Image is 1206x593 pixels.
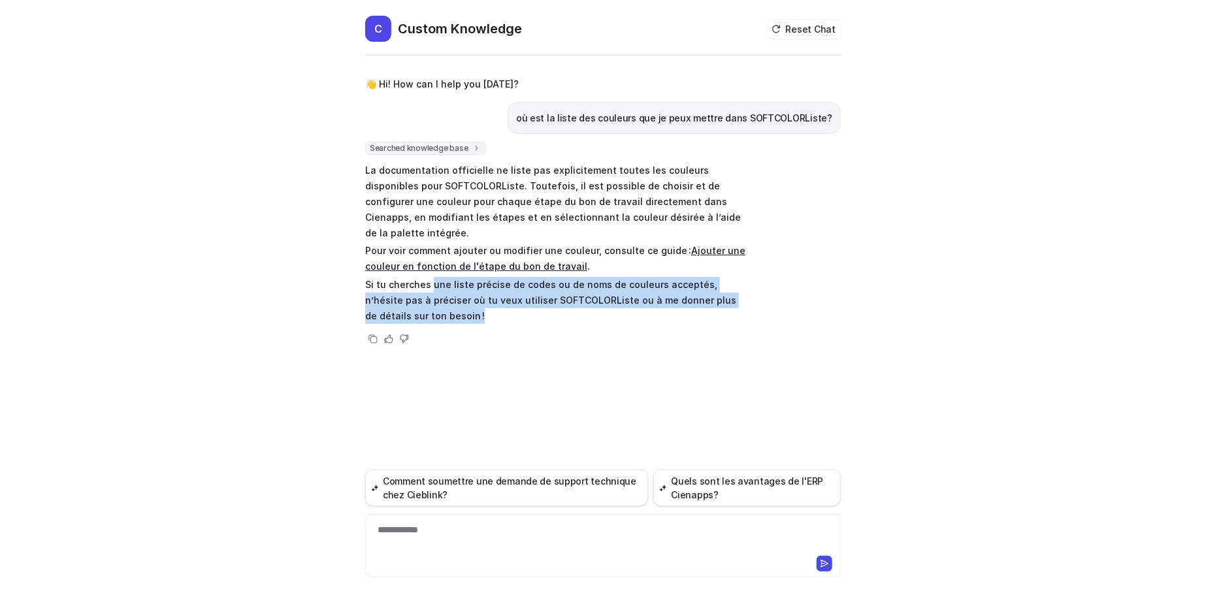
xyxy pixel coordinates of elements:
[653,470,841,506] button: Quels sont les avantages de l'ERP Cienapps?
[365,142,486,155] span: Searched knowledge base
[365,277,747,324] p: Si tu cherches une liste précise de codes ou de noms de couleurs acceptés, n’hésite pas à précise...
[768,20,841,39] button: Reset Chat
[398,20,522,38] h2: Custom Knowledge
[365,163,747,241] p: La documentation officielle ne liste pas explicitement toutes les couleurs disponibles pour SOFTC...
[365,16,391,42] span: C
[365,470,648,506] button: Comment soumettre une demande de support technique chez Cieblink?
[365,243,747,274] p: Pour voir comment ajouter ou modifier une couleur, consulte ce guide : .
[365,76,519,92] p: 👋 Hi! How can I help you [DATE]?
[516,110,832,126] p: où est la liste des couleurs que je peux mettre dans SOFTCOLORListe?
